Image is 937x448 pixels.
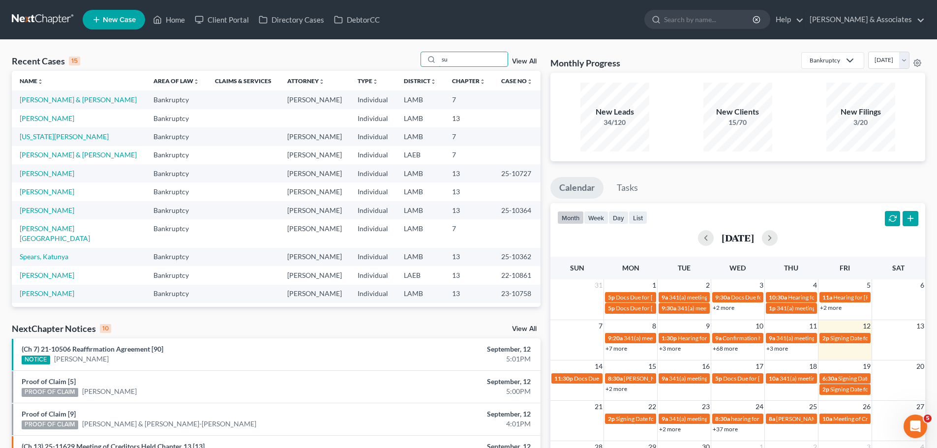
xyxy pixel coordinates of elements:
[703,106,772,118] div: New Clients
[20,252,68,261] a: Spears, Katunya
[808,320,818,332] span: 11
[367,344,531,354] div: September, 12
[822,294,832,301] span: 11a
[20,114,74,122] a: [PERSON_NAME]
[769,375,779,382] span: 10a
[367,419,531,429] div: 4:01PM
[20,187,74,196] a: [PERSON_NAME]
[396,201,444,219] td: LAMB
[662,294,668,301] span: 9a
[915,401,925,413] span: 27
[584,211,608,224] button: week
[367,387,531,396] div: 5:00PM
[279,146,350,164] td: [PERSON_NAME]
[444,109,493,127] td: 13
[207,71,279,90] th: Claims & Services
[287,77,325,85] a: Attorneyunfold_more
[146,90,207,109] td: Bankruptcy
[659,425,681,433] a: +2 more
[766,345,788,352] a: +3 more
[444,266,493,284] td: 13
[715,334,722,342] span: 9a
[769,334,775,342] span: 9a
[784,264,798,272] span: Thu
[100,324,111,333] div: 10
[396,90,444,109] td: LAMB
[662,304,676,312] span: 9:30a
[54,354,109,364] a: [PERSON_NAME]
[805,11,925,29] a: [PERSON_NAME] & Associates
[444,248,493,266] td: 13
[622,264,639,272] span: Mon
[319,79,325,85] i: unfold_more
[22,356,50,364] div: NOTICE
[444,201,493,219] td: 13
[769,304,776,312] span: 1p
[279,182,350,201] td: [PERSON_NAME]
[20,224,90,242] a: [PERSON_NAME][GEOGRAPHIC_DATA]
[557,211,584,224] button: month
[444,164,493,182] td: 13
[146,303,207,321] td: Bankruptcy
[662,334,677,342] span: 1:30p
[279,266,350,284] td: [PERSON_NAME]
[608,304,615,312] span: 5p
[838,375,926,382] span: Signing Date for [PERSON_NAME]
[715,375,722,382] span: 5p
[755,401,764,413] span: 24
[554,375,573,382] span: 11:30p
[367,377,531,387] div: September, 12
[915,320,925,332] span: 13
[605,345,627,352] a: +7 more
[669,375,764,382] span: 341(a) meeting for [PERSON_NAME]
[22,420,78,429] div: PROOF OF CLAIM
[705,279,711,291] span: 2
[146,164,207,182] td: Bankruptcy
[833,294,910,301] span: Hearing for [PERSON_NAME]
[550,177,604,199] a: Calendar
[715,415,730,422] span: 8:30a
[904,415,927,438] iframe: Intercom live chat
[924,415,932,422] span: 5
[439,52,508,66] input: Search by name...
[826,118,895,127] div: 3/20
[678,334,755,342] span: Hearing for [PERSON_NAME]
[22,388,78,397] div: PROOF OF CLAIM
[769,415,775,422] span: 8a
[444,90,493,109] td: 7
[396,219,444,247] td: LAMB
[350,109,396,127] td: Individual
[146,285,207,303] td: Bankruptcy
[190,11,254,29] a: Client Portal
[722,233,754,243] h2: [DATE]
[758,279,764,291] span: 3
[146,248,207,266] td: Bankruptcy
[493,248,541,266] td: 25-10362
[82,387,137,396] a: [PERSON_NAME]
[146,266,207,284] td: Bankruptcy
[69,57,80,65] div: 15
[444,303,493,321] td: 13
[153,77,199,85] a: Area of Lawunfold_more
[608,334,623,342] span: 9:20a
[892,264,905,272] span: Sat
[574,375,655,382] span: Docs Due for [PERSON_NAME]
[350,248,396,266] td: Individual
[651,320,657,332] span: 8
[279,164,350,182] td: [PERSON_NAME]
[769,294,787,301] span: 10:30a
[788,294,865,301] span: Hearing for [PERSON_NAME]
[493,285,541,303] td: 23-10758
[822,415,832,422] span: 10a
[444,219,493,247] td: 7
[662,375,668,382] span: 9a
[396,248,444,266] td: LAMB
[37,79,43,85] i: unfold_more
[580,106,649,118] div: New Leads
[605,385,627,392] a: +2 more
[512,326,537,332] a: View All
[862,360,872,372] span: 19
[731,415,807,422] span: hearing for [PERSON_NAME]
[608,177,647,199] a: Tasks
[350,266,396,284] td: Individual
